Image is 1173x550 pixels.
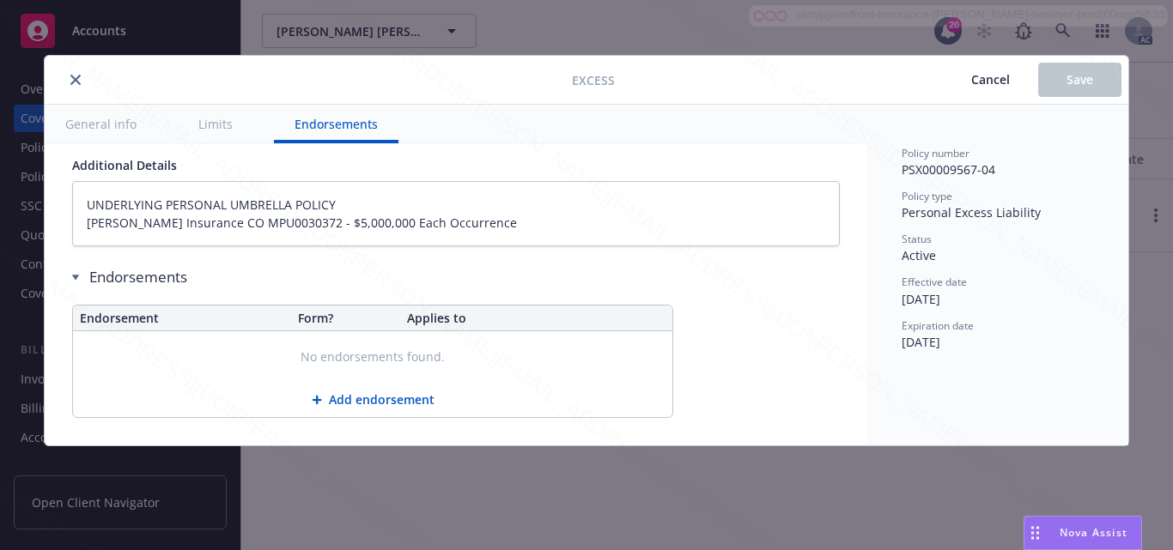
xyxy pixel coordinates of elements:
[902,291,940,307] span: [DATE]
[291,305,400,331] th: Form?
[73,383,672,417] button: Add endorsement
[902,146,969,160] span: Policy number
[65,70,86,90] button: close
[902,275,967,289] span: Effective date
[178,105,253,143] button: Limits
[902,334,940,350] span: [DATE]
[45,105,157,143] button: General info
[902,189,952,203] span: Policy type
[1024,517,1046,549] div: Drag to move
[274,105,398,143] button: Endorsements
[572,71,615,89] span: Excess
[902,247,936,263] span: Active
[902,204,1041,221] span: Personal Excess Liability
[902,161,995,178] span: PSX00009567-04
[73,305,291,331] th: Endorsement
[72,181,840,246] textarea: UNDERLYING PERSONAL UMBRELLA POLICY [PERSON_NAME] Insurance CO MPU0030372 - $5,000,000 Each Occur...
[400,305,672,331] th: Applies to
[301,348,445,366] span: No endorsements found.
[72,267,673,287] div: Endorsements
[1024,516,1142,550] button: Nova Assist
[72,157,177,173] span: Additional Details
[1060,525,1127,540] span: Nova Assist
[971,71,1010,88] span: Cancel
[1067,71,1093,88] span: Save
[902,318,974,333] span: Expiration date
[1038,63,1121,97] button: Save
[943,63,1038,97] button: Cancel
[902,232,932,246] span: Status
